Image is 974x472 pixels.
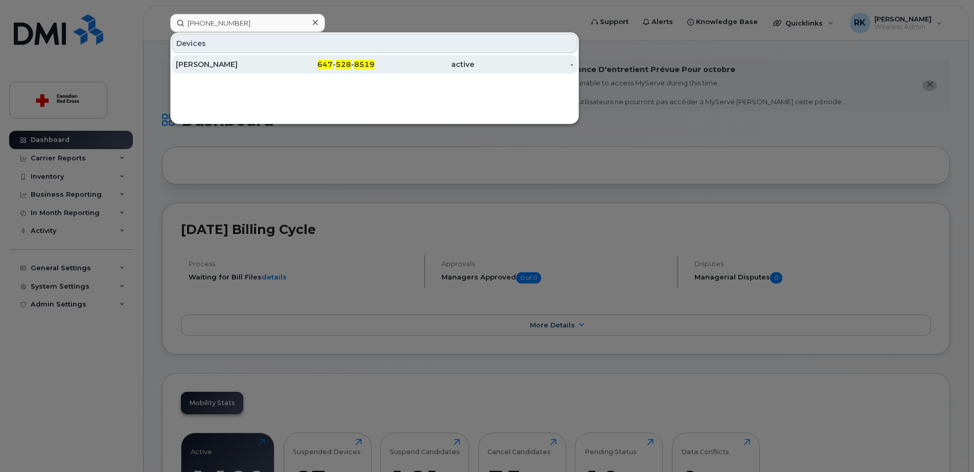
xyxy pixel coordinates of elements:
[375,59,474,69] div: active
[354,60,375,69] span: 8519
[474,59,574,69] div: -
[336,60,351,69] span: 528
[172,55,577,74] a: [PERSON_NAME]647-528-8519active-
[176,59,275,69] div: [PERSON_NAME]
[275,59,375,69] div: - -
[317,60,333,69] span: 647
[172,34,577,53] div: Devices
